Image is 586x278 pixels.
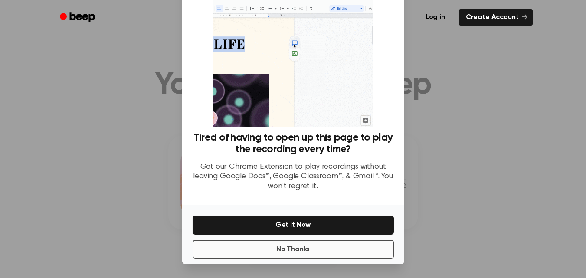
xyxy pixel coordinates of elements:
[193,132,394,155] h3: Tired of having to open up this page to play the recording every time?
[193,240,394,259] button: No Thanks
[417,7,454,27] a: Log in
[193,216,394,235] button: Get It Now
[193,162,394,192] p: Get our Chrome Extension to play recordings without leaving Google Docs™, Google Classroom™, & Gm...
[54,9,103,26] a: Beep
[459,9,533,26] a: Create Account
